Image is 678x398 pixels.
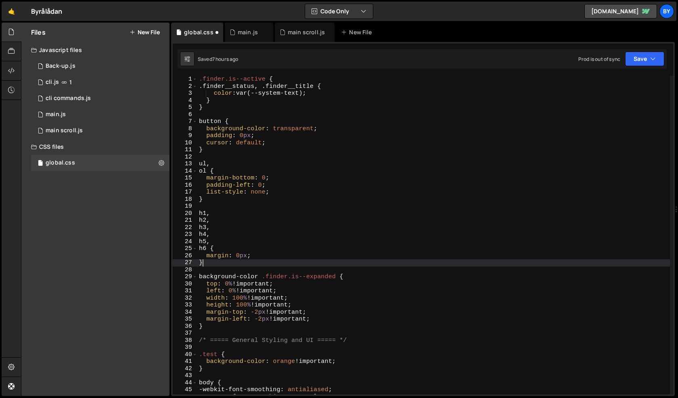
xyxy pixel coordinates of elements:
[173,273,197,281] div: 29
[173,231,197,238] div: 23
[173,104,197,111] div: 5
[31,58,169,74] div: 10338/35579.js
[173,146,197,154] div: 11
[173,210,197,217] div: 20
[212,56,239,63] div: 7 hours ago
[173,154,197,161] div: 12
[173,196,197,203] div: 18
[173,372,197,379] div: 43
[2,2,21,21] a: 🤙
[31,74,169,90] div: 10338/23371.js
[173,309,197,316] div: 34
[288,28,325,36] div: main scroll.js
[238,28,258,36] div: main.js
[173,140,197,147] div: 10
[173,118,197,125] div: 7
[69,79,72,85] span: 1
[578,56,620,63] div: Prod is out of sync
[305,4,373,19] button: Code Only
[173,90,197,97] div: 3
[173,168,197,175] div: 14
[173,238,197,246] div: 24
[46,111,66,118] div: main.js
[173,203,197,210] div: 19
[173,302,197,309] div: 33
[173,83,197,90] div: 2
[173,281,197,288] div: 30
[198,56,239,63] div: Saved
[173,160,197,168] div: 13
[341,28,375,36] div: New File
[31,106,169,123] div: 10338/23933.js
[46,79,59,86] div: cli.js
[21,139,169,155] div: CSS files
[46,63,75,70] div: Back-up.js
[173,323,197,330] div: 36
[31,155,169,171] div: 10338/24192.css
[173,337,197,344] div: 38
[173,365,197,373] div: 42
[625,52,664,66] button: Save
[173,189,197,196] div: 17
[173,379,197,387] div: 44
[31,28,46,37] h2: Files
[31,90,169,106] div: 10338/24355.js
[21,42,169,58] div: Javascript files
[173,252,197,260] div: 26
[173,259,197,267] div: 27
[173,351,197,358] div: 40
[173,386,197,394] div: 45
[184,28,213,36] div: global.css
[173,125,197,133] div: 8
[31,123,169,139] div: 10338/24973.js
[46,159,75,167] div: global.css
[173,217,197,224] div: 21
[173,245,197,252] div: 25
[584,4,657,19] a: [DOMAIN_NAME]
[173,358,197,365] div: 41
[173,344,197,351] div: 39
[173,316,197,323] div: 35
[46,95,91,102] div: cli commands.js
[173,97,197,104] div: 4
[659,4,674,19] a: By
[31,6,62,16] div: Byrålådan
[173,330,197,337] div: 37
[173,224,197,231] div: 22
[173,175,197,182] div: 15
[173,132,197,140] div: 9
[46,127,83,134] div: main scroll.js
[130,29,160,35] button: New File
[173,295,197,302] div: 32
[173,182,197,189] div: 16
[173,111,197,119] div: 6
[173,267,197,274] div: 28
[173,76,197,83] div: 1
[173,288,197,295] div: 31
